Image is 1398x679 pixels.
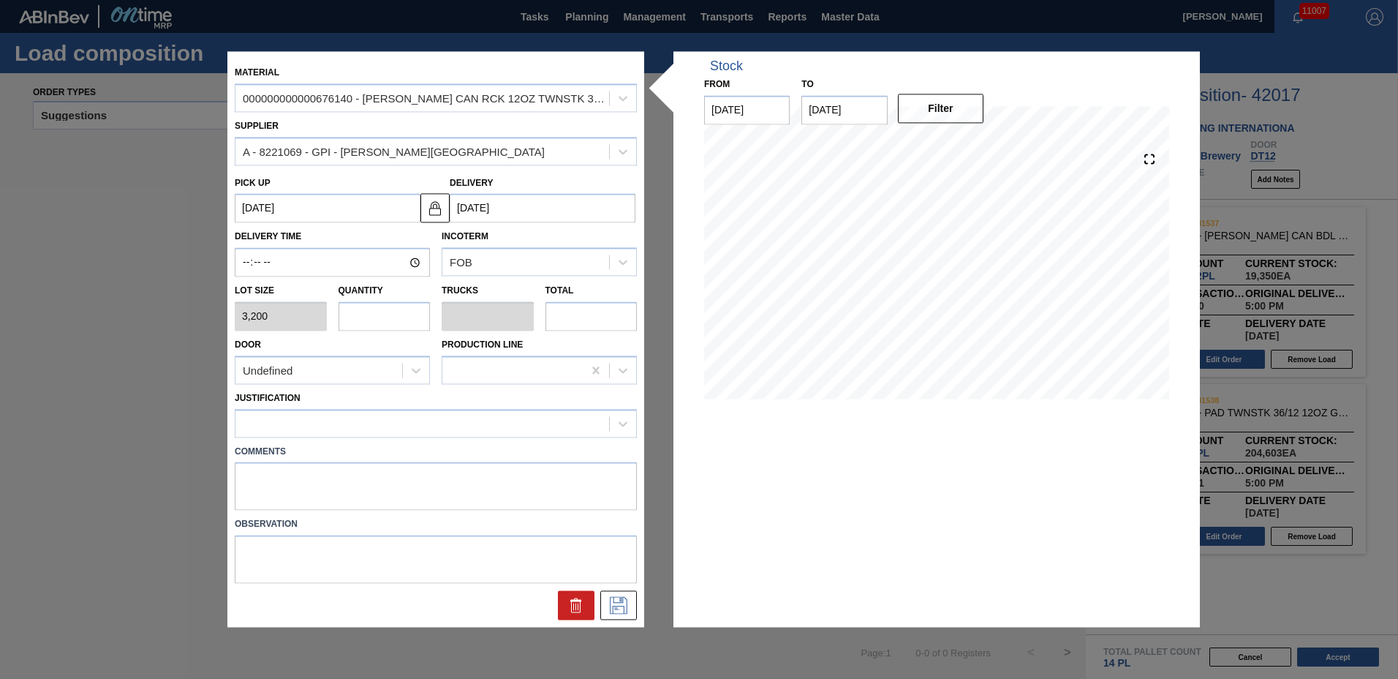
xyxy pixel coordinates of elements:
label: Quantity [339,286,383,296]
div: 000000000000676140 - [PERSON_NAME] CAN RCK 12OZ TWNSTK 30/12 CAN 0222 [243,92,611,105]
label: Production Line [442,339,523,350]
label: Door [235,339,261,350]
label: Pick up [235,178,271,188]
label: Comments [235,441,637,462]
label: Total [545,286,574,296]
input: mm/dd/yyyy [704,95,790,124]
label: Trucks [442,286,478,296]
button: Filter [898,94,983,123]
label: Supplier [235,121,279,131]
input: mm/dd/yyyy [450,194,635,223]
label: Justification [235,393,301,403]
label: to [801,79,813,89]
label: Delivery Time [235,227,430,248]
div: Save Suggestion [600,591,637,620]
div: A - 8221069 - GPI - [PERSON_NAME][GEOGRAPHIC_DATA] [243,146,545,158]
div: Delete Suggestion [558,591,594,620]
img: locked [426,199,444,217]
button: locked [420,193,450,222]
label: Material [235,67,279,78]
input: mm/dd/yyyy [801,95,887,124]
input: mm/dd/yyyy [235,194,420,223]
label: Lot size [235,281,327,302]
label: Observation [235,514,637,536]
div: Undefined [243,364,292,377]
div: Stock [710,59,743,74]
label: From [704,79,730,89]
div: FOB [450,256,472,269]
label: Delivery [450,178,494,188]
label: Incoterm [442,232,488,242]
